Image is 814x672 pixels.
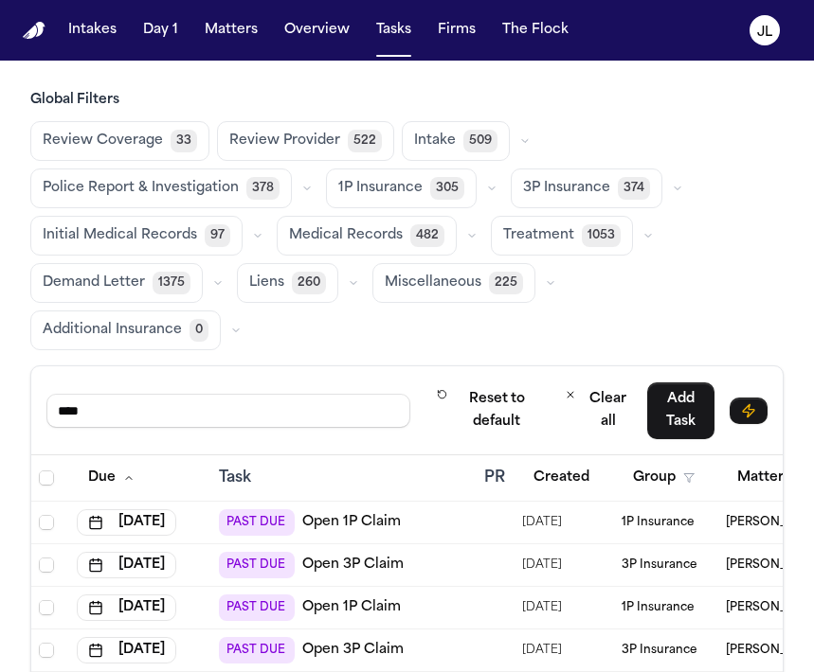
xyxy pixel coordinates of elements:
[385,274,481,292] span: Miscellaneous
[430,177,464,200] span: 305
[219,552,295,578] span: PAST DUE
[77,509,176,536] button: [DATE]
[43,132,163,150] span: Review Coverage
[219,509,295,536] span: PAST DUE
[39,643,54,658] span: Select row
[326,168,477,208] button: 1P Insurance305
[302,556,404,575] a: Open 3P Claim
[522,637,562,663] span: 8/22/2025, 9:43:45 AM
[30,91,784,110] h3: Global Filters
[522,509,562,536] span: 8/22/2025, 9:43:35 AM
[43,321,182,340] span: Additional Insurance
[61,13,124,47] button: Intakes
[553,381,640,439] button: Clear all
[647,382,715,439] button: Add Task
[622,643,696,658] span: 3P Insurance
[622,515,694,530] span: 1P Insurance
[618,177,650,200] span: 374
[622,461,706,495] button: Group
[292,272,326,294] span: 260
[205,224,230,247] span: 97
[229,132,340,150] span: Review Provider
[43,226,197,245] span: Initial Medical Records
[43,274,145,292] span: Demand Letter
[410,224,444,247] span: 482
[522,594,562,621] span: 8/22/2025, 9:43:55 AM
[523,179,610,198] span: 3P Insurance
[39,557,54,573] span: Select row
[30,216,243,256] button: Initial Medical Records97
[249,274,284,292] span: Liens
[39,515,54,530] span: Select row
[302,598,401,617] a: Open 1P Claim
[30,121,209,161] button: Review Coverage33
[153,272,190,294] span: 1375
[402,121,510,161] button: Intake509
[503,226,574,245] span: Treatment
[484,467,507,489] div: PR
[277,216,457,256] button: Medical Records482
[237,263,338,303] button: Liens260
[522,461,601,495] button: Created
[217,121,394,161] button: Review Provider522
[77,637,176,663] button: [DATE]
[757,26,772,39] text: JL
[219,637,295,663] span: PAST DUE
[522,552,562,578] span: 8/22/2025, 9:43:40 AM
[39,600,54,615] span: Select row
[489,272,523,294] span: 225
[495,13,576,47] button: The Flock
[582,224,621,247] span: 1053
[23,22,45,40] a: Home
[622,600,694,615] span: 1P Insurance
[39,470,54,486] span: Select all
[246,177,280,200] span: 378
[30,310,221,350] button: Additional Insurance0
[219,467,469,489] div: Task
[369,13,419,47] button: Tasks
[171,130,197,152] span: 33
[622,557,696,573] span: 3P Insurance
[289,226,403,245] span: Medical Records
[302,641,404,660] a: Open 3P Claim
[491,216,633,256] button: Treatment1053
[511,168,662,208] button: 3P Insurance374
[726,461,814,495] button: Matter
[219,594,295,621] span: PAST DUE
[338,179,423,198] span: 1P Insurance
[30,168,292,208] button: Police Report & Investigation378
[730,398,768,424] button: Immediate Task
[348,130,382,152] span: 522
[197,13,265,47] button: Matters
[136,13,186,47] button: Day 1
[23,22,45,40] img: Finch Logo
[430,13,483,47] button: Firms
[77,461,146,495] button: Due
[463,130,497,152] span: 509
[372,263,535,303] button: Miscellaneous225
[190,319,208,342] span: 0
[277,13,357,47] button: Overview
[425,381,546,439] button: Reset to default
[414,132,456,150] span: Intake
[302,513,401,532] a: Open 1P Claim
[43,179,239,198] span: Police Report & Investigation
[77,552,176,578] button: [DATE]
[30,263,203,303] button: Demand Letter1375
[77,594,176,621] button: [DATE]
